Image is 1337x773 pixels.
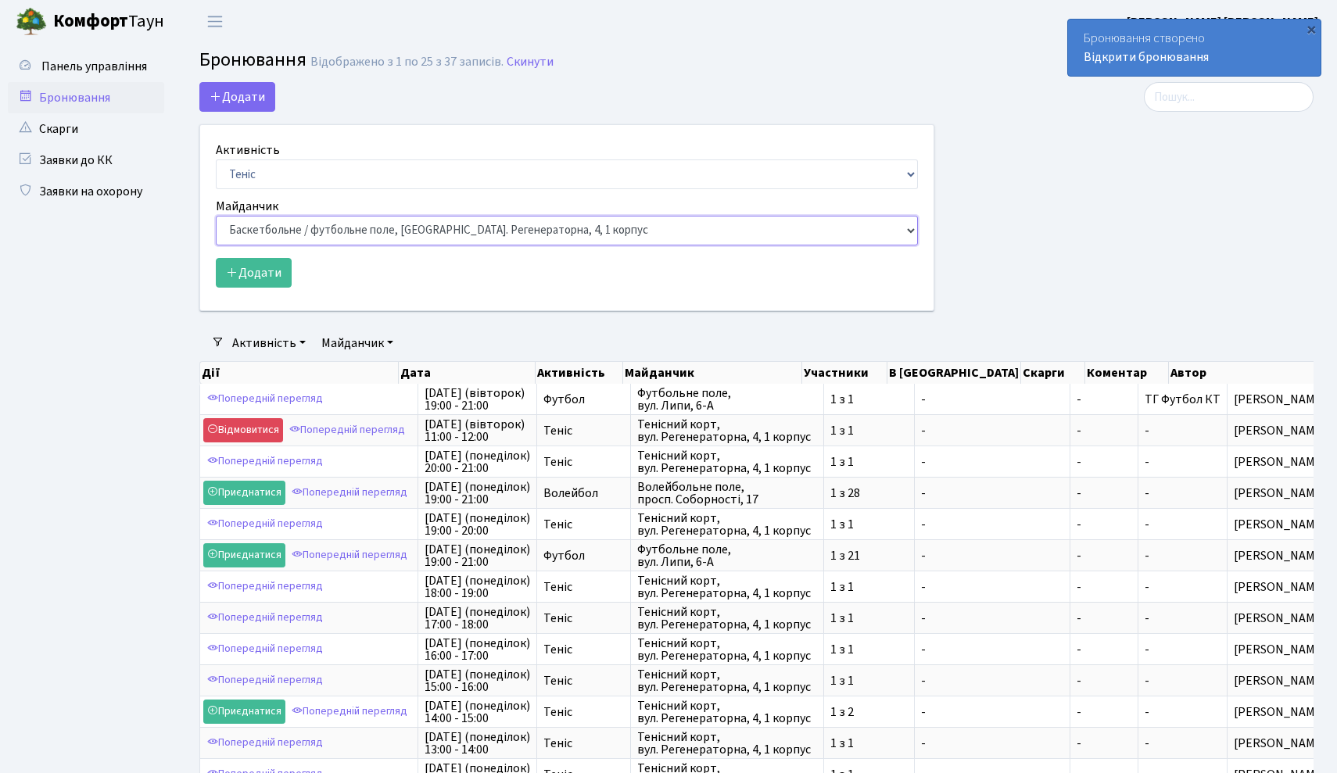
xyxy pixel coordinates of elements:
span: Тенісний корт, вул. Регенераторна, 4, 1 корпус [637,668,817,693]
span: Футбол [543,393,624,406]
span: - [1145,516,1149,533]
span: - [1077,393,1131,406]
span: Теніс [543,612,624,624]
span: - [921,424,1063,437]
span: [DATE] (понеділок) 19:00 - 21:00 [425,543,530,568]
span: 1 з 1 [830,424,908,437]
div: Відображено з 1 по 25 з 37 записів. [310,55,504,70]
span: Панель управління [41,58,147,75]
span: - [1145,547,1149,564]
span: - [1145,610,1149,627]
span: - [921,643,1063,656]
input: Пошук... [1144,82,1314,112]
a: Відмовитися [203,418,283,442]
a: Попередній перегляд [203,606,327,630]
span: [DATE] (понеділок) 18:00 - 19:00 [425,574,530,599]
span: - [921,706,1063,718]
th: Дата [399,362,536,384]
span: Футбол [543,549,624,562]
label: Активність [216,141,280,159]
th: Дії [200,362,399,384]
a: Попередній перегляд [203,387,327,411]
span: [DATE] (понеділок) 19:00 - 21:00 [425,481,530,506]
span: [DATE] (понеділок) 16:00 - 17:00 [425,637,530,662]
span: - [921,487,1063,499]
th: Активність [536,362,623,384]
span: Футбольне поле, вул. Липи, 6-А [637,387,817,412]
a: Попередній перегляд [203,731,327,755]
a: Заявки на охорону [8,176,164,207]
span: Теніс [543,643,624,656]
span: - [921,612,1063,624]
span: Тенісний корт, вул. Регенераторна, 4, 1 корпус [637,700,817,725]
span: - [921,456,1063,468]
a: [PERSON_NAME] [PERSON_NAME] [1127,13,1318,31]
a: Попередній перегляд [203,512,327,536]
span: 1 з 21 [830,549,908,562]
span: - [1077,737,1131,750]
span: - [1145,703,1149,721]
span: Тенісний корт, вул. Регенераторна, 4, 1 корпус [637,512,817,537]
a: Відкрити бронювання [1084,48,1209,66]
span: 1 з 1 [830,675,908,687]
span: Теніс [543,424,624,437]
span: 1 з 1 [830,643,908,656]
span: - [1077,456,1131,468]
span: - [1077,518,1131,531]
span: - [1077,581,1131,593]
span: - [1145,578,1149,596]
span: [DATE] (понеділок) 13:00 - 14:00 [425,731,530,756]
span: - [1077,643,1131,656]
span: 1 з 1 [830,612,908,624]
span: 1 з 1 [830,393,908,406]
span: [DATE] (понеділок) 20:00 - 21:00 [425,449,530,474]
span: Тенісний корт, вул. Регенераторна, 4, 1 корпус [637,418,817,443]
span: 1 з 1 [830,518,908,531]
span: Тенісний корт, вул. Регенераторна, 4, 1 корпус [637,731,817,756]
span: 1 з 1 [830,456,908,468]
a: Попередній перегляд [288,481,411,505]
span: Теніс [543,581,624,593]
span: [DATE] (понеділок) 15:00 - 16:00 [425,668,530,693]
span: Тенісний корт, вул. Регенераторна, 4, 1 корпус [637,449,817,474]
a: Попередній перегляд [203,449,327,474]
a: Попередній перегляд [285,418,409,442]
button: Додати [216,258,292,288]
span: [DATE] (понеділок) 14:00 - 15:00 [425,700,530,725]
span: - [1145,735,1149,752]
span: 1 з 1 [830,581,908,593]
button: Додати [199,82,275,112]
span: - [921,737,1063,750]
span: [DATE] (вівторок) 19:00 - 21:00 [425,387,530,412]
span: - [921,549,1063,562]
button: Переключити навігацію [195,9,235,34]
th: Участники [802,362,887,384]
a: Попередній перегляд [288,543,411,567]
span: Теніс [543,518,624,531]
a: Попередній перегляд [203,574,327,599]
span: - [1077,424,1131,437]
span: - [1077,612,1131,624]
th: Скарги [1021,362,1085,384]
a: Заявки до КК [8,145,164,176]
div: × [1303,21,1319,37]
a: Бронювання [8,82,164,113]
span: - [921,393,1063,406]
span: - [1145,672,1149,689]
span: - [1145,641,1149,658]
span: Волейбол [543,487,624,499]
span: ТГ Футбол КТ [1145,391,1221,408]
span: Теніс [543,706,624,718]
span: - [1077,675,1131,687]
th: В [GEOGRAPHIC_DATA] [887,362,1021,384]
a: Панель управління [8,51,164,82]
span: Теніс [543,675,624,687]
span: Футбольне поле, вул. Липи, 6-А [637,543,817,568]
a: Майданчик [315,330,400,356]
a: Активність [226,330,312,356]
th: Майданчик [623,362,802,384]
div: Бронювання створено [1068,20,1321,76]
b: [PERSON_NAME] [PERSON_NAME] [1127,13,1318,30]
span: Таун [53,9,164,35]
span: Бронювання [199,46,306,73]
